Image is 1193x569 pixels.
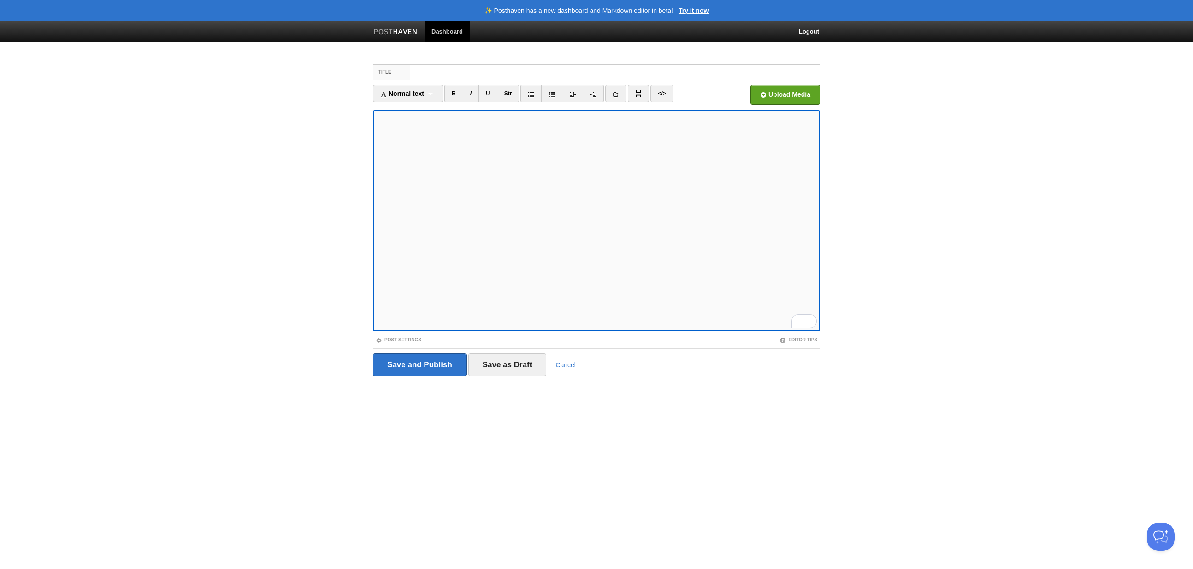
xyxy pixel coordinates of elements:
a: </> [650,85,673,102]
a: Try it now [679,7,709,14]
del: Str [504,90,512,97]
a: U [478,85,497,102]
img: Posthaven-bar [374,29,418,36]
input: Save and Publish [373,353,467,376]
input: Save as Draft [468,353,547,376]
a: Str [497,85,520,102]
img: pagebreak-icon.png [635,90,642,97]
a: Logout [792,21,826,42]
a: I [463,85,479,102]
a: Dashboard [425,21,470,42]
iframe: Help Scout Beacon - Open [1147,523,1175,551]
a: Post Settings [376,337,421,342]
header: ✨ Posthaven has a new dashboard and Markdown editor in beta! [484,7,673,14]
span: Normal text [380,90,424,97]
a: B [444,85,463,102]
label: Title [373,65,410,80]
a: Editor Tips [780,337,817,342]
a: Cancel [555,361,576,369]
